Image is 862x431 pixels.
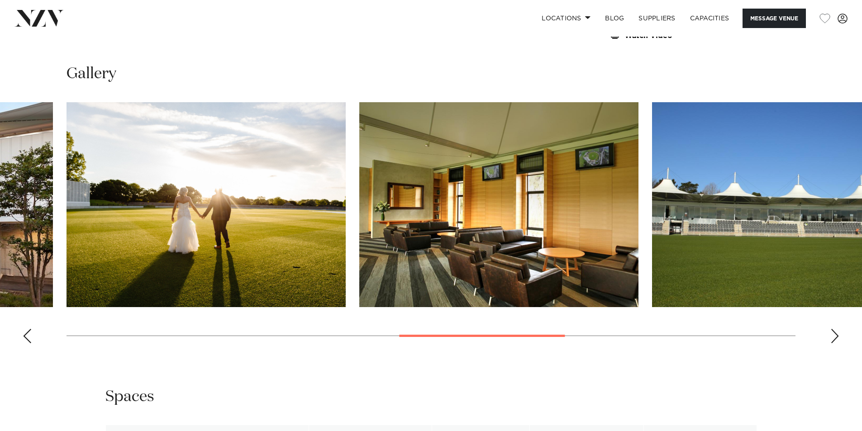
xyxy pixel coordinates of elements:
[743,9,806,28] button: Message Venue
[534,9,598,28] a: Locations
[359,102,638,307] swiper-slide: 7 / 11
[683,9,737,28] a: Capacities
[631,9,682,28] a: SUPPLIERS
[105,387,154,407] h2: Spaces
[67,102,346,307] swiper-slide: 6 / 11
[67,64,116,84] h2: Gallery
[598,9,631,28] a: BLOG
[14,10,64,26] img: nzv-logo.png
